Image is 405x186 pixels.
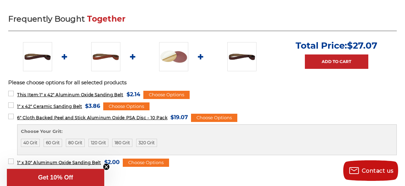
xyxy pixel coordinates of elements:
button: Close teaser [103,163,110,170]
span: 1" x 42" Aluminum Oxide Sanding Belt [17,92,123,97]
span: 1" x 30" Aluminum Oxide Sanding Belt [17,160,101,165]
span: 1" x 42" Ceramic Sanding Belt [17,104,82,109]
span: Frequently Bought [8,14,85,24]
div: Choose Options [123,159,169,167]
button: Contact us [343,160,398,181]
div: Get 10% OffClose teaser [7,169,104,186]
span: 6" Cloth Backed Peel and Stick Aluminum Oxide PSA Disc - 10 Pack [17,115,167,120]
span: $19.07 [170,113,188,122]
p: Please choose options for all selected products [8,79,397,87]
strong: This Item: [17,92,39,97]
a: Add to Cart [305,54,368,69]
div: Choose Options [103,102,150,111]
span: $2.00 [104,158,120,167]
span: Contact us [362,168,394,174]
p: Total Price: [296,40,377,51]
span: $2.14 [127,90,140,99]
div: Choose Options [191,114,237,122]
span: Get 10% Off [38,174,73,181]
span: $27.07 [347,40,377,51]
span: Together [87,14,126,24]
div: Choose Options [143,91,190,99]
label: Choose Your Grit: [21,128,393,135]
img: 1" x 42" Aluminum Oxide Belt [23,42,52,71]
span: $3.86 [85,101,100,111]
